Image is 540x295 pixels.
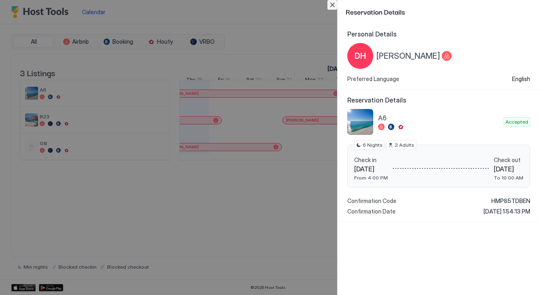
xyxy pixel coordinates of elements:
span: 6 Nights [363,141,383,149]
span: Accepted [506,118,528,126]
span: [DATE] 1:54:13 PM [484,208,530,215]
span: Confirmation Code [347,197,396,205]
span: To 10:00 AM [494,175,523,181]
span: Confirmation Date [347,208,396,215]
span: Check in [354,156,388,164]
span: Preferred Language [347,75,399,83]
span: Reservation Details [347,96,530,104]
span: English [512,75,530,83]
span: HMP85TDBEN [491,197,530,205]
span: DH [355,50,366,62]
span: [DATE] [354,165,388,173]
span: [PERSON_NAME] [376,51,440,61]
span: Check out [494,156,523,164]
span: Personal Details [347,30,530,38]
span: Reservation Details [346,6,530,17]
span: From 4:00 PM [354,175,388,181]
span: 2 Adults [395,141,414,149]
span: A6 [378,114,500,122]
span: [DATE] [494,165,523,173]
div: listing image [347,109,373,135]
